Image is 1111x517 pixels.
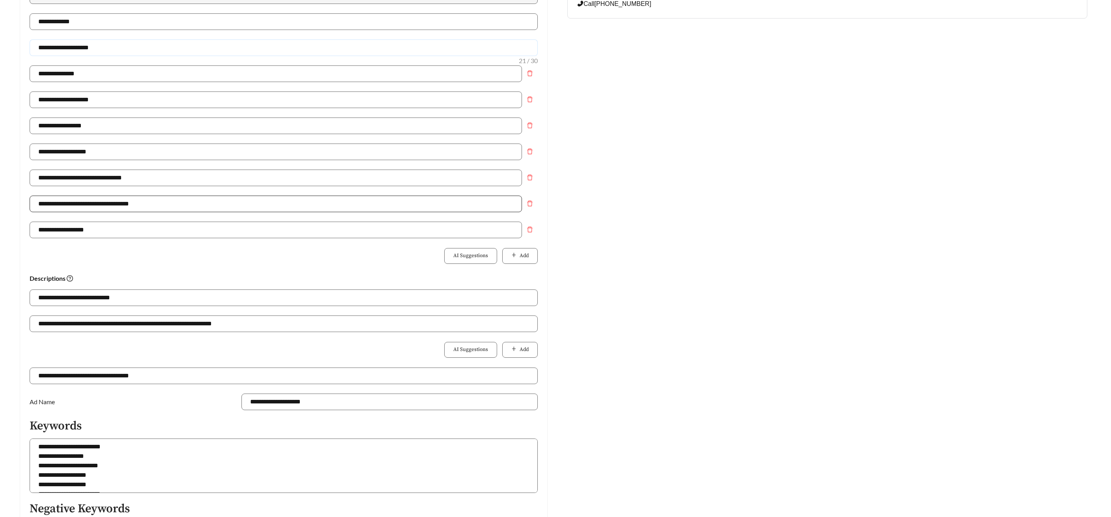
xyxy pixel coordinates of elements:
span: delete [522,148,537,155]
span: delete [522,200,537,207]
button: plusAdd [502,248,538,264]
button: Remove field [522,118,538,133]
label: Ad Name [30,394,59,410]
span: delete [522,122,537,129]
span: delete [522,226,537,233]
span: AI Suggestions [453,346,488,354]
button: AI Suggestions [444,342,497,358]
input: Ad Name [241,394,538,410]
button: Remove field [522,222,538,237]
strong: Descriptions [30,274,73,282]
span: Add [520,346,529,354]
span: delete [522,70,537,77]
span: delete [522,174,537,181]
h5: Negative Keywords [30,502,538,515]
span: plus [511,346,516,353]
button: Remove field [522,144,538,159]
span: AI Suggestions [453,252,488,260]
span: delete [522,96,537,103]
input: Website [30,368,538,384]
h5: Keywords [30,420,538,433]
span: question-circle [67,275,73,282]
button: Remove field [522,91,538,107]
span: phone [577,0,584,7]
button: AI Suggestions [444,248,497,264]
button: Remove field [522,65,538,81]
button: Remove field [522,196,538,211]
span: Add [520,252,529,260]
button: Remove field [522,170,538,185]
button: plusAdd [502,342,538,358]
span: plus [511,252,516,259]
